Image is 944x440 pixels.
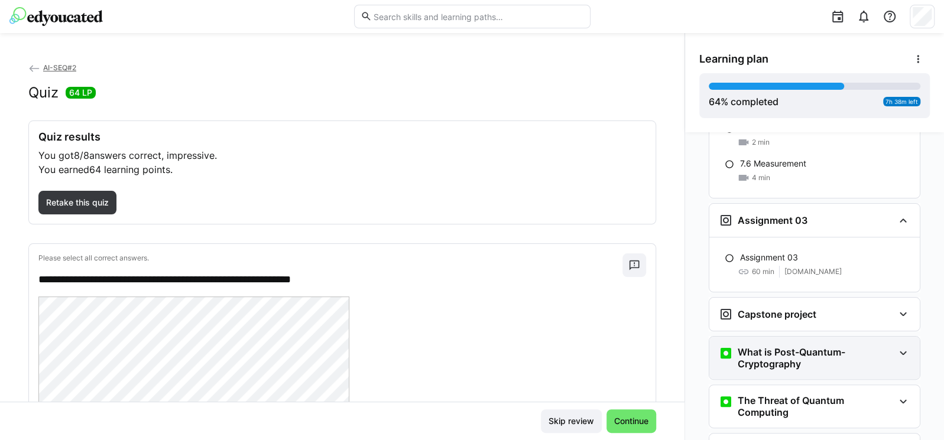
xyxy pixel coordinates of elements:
span: Continue [612,415,650,427]
h3: Assignment 03 [738,214,807,226]
span: [DOMAIN_NAME] [784,267,842,276]
span: Learning plan [699,53,768,66]
span: 64 LP [69,87,92,99]
span: Retake this quiz [44,197,111,208]
button: Skip review [541,409,602,433]
span: 64 learning points [89,164,170,175]
p: Assignment 03 [740,252,798,263]
p: 7.6 Measurement [740,158,806,170]
span: 60 min [752,267,774,276]
button: Continue [606,409,656,433]
span: 7h 38m left [885,98,918,105]
p: Please select all correct answers. [38,253,622,263]
p: You got answers correct, impressive. [38,148,646,162]
p: You earned . [38,162,646,177]
h3: Capstone project [738,308,816,320]
button: Retake this quiz [38,191,116,214]
span: 64 [709,96,721,107]
div: % completed [709,94,778,109]
input: Search skills and learning paths… [372,11,583,22]
span: 4 min [752,173,770,182]
span: AI-SEQ#2 [43,63,76,72]
h2: Quiz [28,84,59,102]
h3: The Threat of Quantum Computing [738,395,894,418]
span: Skip review [547,415,596,427]
span: 8/8 [74,149,89,161]
h3: Quiz results [38,131,646,144]
span: 2 min [752,138,770,147]
h3: What is Post-Quantum-Cryptography [738,346,894,370]
a: AI-SEQ#2 [28,63,76,72]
